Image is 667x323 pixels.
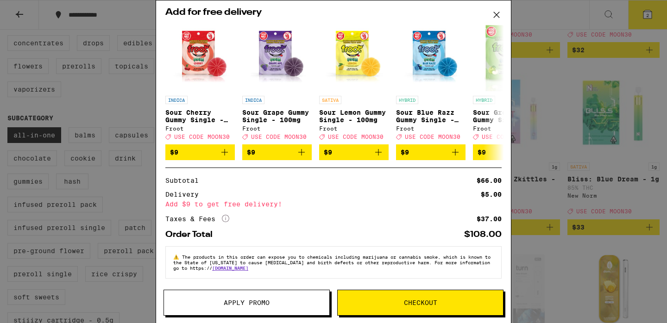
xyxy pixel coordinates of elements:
[396,109,466,124] p: Sour Blue Razz Gummy Single - 100mg
[165,230,219,239] div: Order Total
[224,299,270,306] span: Apply Promo
[477,216,502,222] div: $37.00
[242,125,312,131] div: Froot
[212,265,248,271] a: [DOMAIN_NAME]
[170,149,178,156] span: $9
[242,144,312,160] button: Add to bag
[319,22,389,144] a: Open page for Sour Lemon Gummy Single - 100mg from Froot
[324,149,332,156] span: $9
[165,144,235,160] button: Add to bag
[337,290,503,316] button: Checkout
[396,22,466,91] img: Froot - Sour Blue Razz Gummy Single - 100mg
[165,177,205,184] div: Subtotal
[242,22,312,91] img: Froot - Sour Grape Gummy Single - 100mg
[247,149,255,156] span: $9
[473,22,542,91] img: Froot - Sour Green Apple Gummy Single - 100mg
[173,254,491,271] span: The products in this order can expose you to chemicals including marijuana or cannabis smoke, whi...
[396,125,466,131] div: Froot
[481,191,502,198] div: $5.00
[319,125,389,131] div: Froot
[396,144,466,160] button: Add to bag
[242,22,312,144] a: Open page for Sour Grape Gummy Single - 100mg from Froot
[165,109,235,124] p: Sour Cherry Gummy Single - 100mg
[396,96,418,104] p: HYBRID
[482,134,537,140] span: USE CODE MOON30
[165,125,235,131] div: Froot
[319,96,341,104] p: SATIVA
[477,177,502,184] div: $66.00
[464,230,502,239] div: $108.00
[165,8,502,17] h2: Add for free delivery
[242,96,264,104] p: INDICA
[404,299,437,306] span: Checkout
[165,22,235,144] a: Open page for Sour Cherry Gummy Single - 100mg from Froot
[473,109,542,124] p: Sour Green Apple Gummy Single - 100mg
[473,22,542,144] a: Open page for Sour Green Apple Gummy Single - 100mg from Froot
[328,134,384,140] span: USE CODE MOON30
[405,134,460,140] span: USE CODE MOON30
[478,149,486,156] span: $9
[473,144,542,160] button: Add to bag
[319,109,389,124] p: Sour Lemon Gummy Single - 100mg
[164,290,330,316] button: Apply Promo
[319,22,389,91] img: Froot - Sour Lemon Gummy Single - 100mg
[174,134,230,140] span: USE CODE MOON30
[319,144,389,160] button: Add to bag
[165,22,235,91] img: Froot - Sour Cherry Gummy Single - 100mg
[473,96,495,104] p: HYBRID
[473,125,542,131] div: Froot
[165,191,205,198] div: Delivery
[165,201,502,207] div: Add $9 to get free delivery!
[165,215,229,223] div: Taxes & Fees
[173,254,182,260] span: ⚠️
[6,6,67,14] span: Hi. Need any help?
[396,22,466,144] a: Open page for Sour Blue Razz Gummy Single - 100mg from Froot
[251,134,307,140] span: USE CODE MOON30
[242,109,312,124] p: Sour Grape Gummy Single - 100mg
[401,149,409,156] span: $9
